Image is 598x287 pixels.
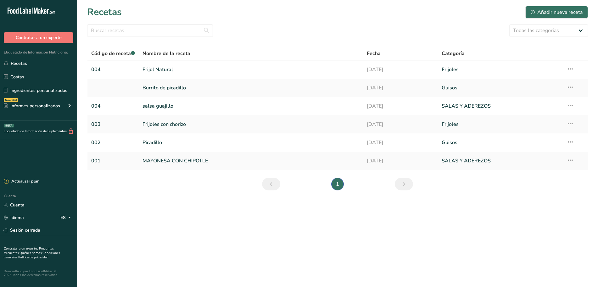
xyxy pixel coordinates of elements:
[16,35,62,41] font: Contratar a un experto
[143,63,359,76] a: Frijol Natural
[4,50,68,55] font: Etiquetado de Información Nutricional
[367,50,381,57] font: Fecha
[143,154,359,167] a: MAYONESA CON CHIPOTLE
[367,99,434,113] a: [DATE]
[367,136,434,149] a: [DATE]
[442,118,559,131] a: Frijoles
[91,154,135,167] a: 001
[11,178,39,184] font: Actualizar plan
[4,273,57,277] font: 2025 Todos los derechos reservados
[11,60,27,66] font: Recetas
[367,157,383,164] font: [DATE]
[442,63,559,76] a: Frijoles
[20,251,42,255] a: Quiénes somos.
[143,121,186,128] font: Frijoles con chorizo
[143,136,359,149] a: Picadillo
[143,81,359,94] a: Burrito de picadillo
[87,24,213,37] input: Buscar recetas
[4,32,73,43] button: Contratar a un experto
[143,66,173,73] font: Frijol Natural
[442,66,459,73] font: Frijoles
[91,136,135,149] a: 002
[4,269,56,273] font: Desarrollado por FoodLabelMaker ©
[91,66,101,73] font: 004
[10,87,67,93] font: Ingredientes personalizados
[262,178,280,190] a: Página anterior
[442,139,457,146] font: Guisos
[367,66,383,73] font: [DATE]
[367,81,434,94] a: [DATE]
[442,157,491,164] font: SALAS Y ADEREZOS
[367,139,383,146] font: [DATE]
[91,139,101,146] font: 002
[442,99,559,113] a: SALAS Y ADEREZOS
[143,103,173,110] font: salsa guajillo
[367,103,383,110] font: [DATE]
[537,9,583,16] font: Añadir nueva receta
[367,121,383,128] font: [DATE]
[91,118,135,131] a: 003
[91,99,135,113] a: 004
[4,251,60,260] a: Condiciones generales.
[143,118,359,131] a: Frijoles con chorizo
[4,194,16,199] font: Cuenta
[442,103,491,110] font: SALAS Y ADEREZOS
[143,157,208,164] font: MAYONESA CON CHIPOTLE
[18,255,48,260] a: Política de privacidad
[91,157,101,164] font: 001
[91,121,101,128] font: 003
[5,98,17,102] font: Novedad
[10,202,25,208] font: Cuenta
[367,118,434,131] a: [DATE]
[10,74,24,80] font: Costas
[87,6,122,19] font: Recetas
[442,81,559,94] a: Guisos
[442,121,459,128] font: Frijoles
[10,103,60,109] font: Informes personalizados
[442,136,559,149] a: Guisos
[4,129,67,133] font: Etiquetado de Información de Suplementos
[525,6,588,19] button: Añadir nueva receta
[143,99,359,113] a: salsa guajillo
[442,84,457,91] font: Guisos
[367,154,434,167] a: [DATE]
[10,215,24,221] font: Idioma
[91,63,135,76] a: 004
[367,84,383,91] font: [DATE]
[577,266,592,281] iframe: Chat en vivo de Intercom
[143,50,190,57] font: Nombre de la receta
[143,84,186,91] font: Burrito de picadillo
[91,50,131,57] font: Código de receta
[4,246,54,255] a: Preguntas frecuentes.
[4,246,38,251] a: Contratar a un experto.
[91,103,101,110] font: 004
[442,154,559,167] a: SALAS Y ADEREZOS
[442,50,465,57] font: Categoría
[143,139,162,146] font: Picadillo
[5,124,13,127] font: BETA
[367,63,434,76] a: [DATE]
[60,215,66,221] font: ES
[10,227,40,233] font: Sesión cerrada
[395,178,413,190] a: Página siguiente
